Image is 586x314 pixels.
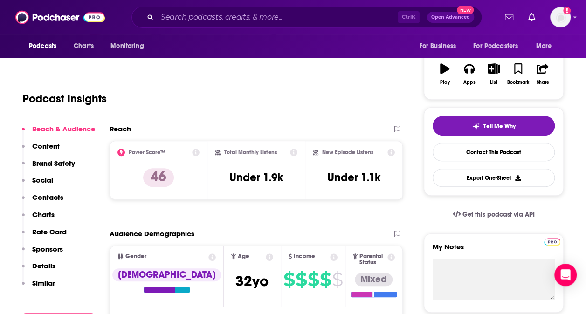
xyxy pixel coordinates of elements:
[322,149,373,156] h2: New Episode Listens
[355,273,393,286] div: Mixed
[22,193,63,210] button: Contacts
[74,40,94,53] span: Charts
[22,124,95,142] button: Reach & Audience
[112,268,221,281] div: [DEMOGRAPHIC_DATA]
[129,149,165,156] h2: Power Score™
[235,272,269,290] span: 32 yo
[440,80,450,85] div: Play
[68,37,99,55] a: Charts
[229,171,283,184] h3: Under 1.9k
[104,37,156,55] button: open menu
[22,279,55,296] button: Similar
[550,7,571,27] button: Show profile menu
[110,40,144,53] span: Monitoring
[110,229,194,238] h2: Audience Demographics
[32,193,63,202] p: Contacts
[563,7,571,14] svg: Add a profile image
[32,227,67,236] p: Rate Card
[427,12,474,23] button: Open AdvancedNew
[483,123,516,130] span: Tell Me Why
[554,264,577,286] div: Open Intercom Messenger
[472,123,480,130] img: tell me why sparkle
[506,57,530,91] button: Bookmark
[550,7,571,27] span: Logged in as Morgan16
[462,211,535,218] span: Get this podcast via API
[22,210,55,227] button: Charts
[22,261,55,279] button: Details
[501,9,517,25] a: Show notifications dropdown
[32,279,55,287] p: Similar
[22,92,107,106] h1: Podcast Insights
[32,261,55,270] p: Details
[22,176,53,193] button: Social
[544,238,560,246] img: Podchaser Pro
[157,10,398,25] input: Search podcasts, credits, & more...
[463,80,476,85] div: Apps
[413,37,468,55] button: open menu
[507,80,529,85] div: Bookmark
[283,272,295,287] span: $
[327,171,380,184] h3: Under 1.1k
[332,272,343,287] span: $
[457,6,474,14] span: New
[398,11,420,23] span: Ctrl K
[238,253,249,259] span: Age
[22,227,67,245] button: Rate Card
[482,57,506,91] button: List
[131,7,482,28] div: Search podcasts, credits, & more...
[550,7,571,27] img: User Profile
[524,9,539,25] a: Show notifications dropdown
[320,272,331,287] span: $
[536,80,549,85] div: Share
[22,37,69,55] button: open menu
[536,40,552,53] span: More
[473,40,518,53] span: For Podcasters
[32,159,75,168] p: Brand Safety
[419,40,456,53] span: For Business
[32,210,55,219] p: Charts
[22,159,75,176] button: Brand Safety
[294,253,315,259] span: Income
[29,40,56,53] span: Podcasts
[433,57,457,91] button: Play
[296,272,307,287] span: $
[15,8,105,26] img: Podchaser - Follow, Share and Rate Podcasts
[32,124,95,133] p: Reach & Audience
[32,176,53,184] p: Social
[467,37,531,55] button: open menu
[110,124,131,133] h2: Reach
[308,272,319,287] span: $
[359,253,386,266] span: Parental Status
[125,253,146,259] span: Gender
[457,57,481,91] button: Apps
[433,116,555,136] button: tell me why sparkleTell Me Why
[530,37,564,55] button: open menu
[22,245,63,262] button: Sponsors
[32,245,63,253] p: Sponsors
[544,237,560,246] a: Pro website
[22,142,60,159] button: Content
[32,142,60,150] p: Content
[531,57,555,91] button: Share
[433,169,555,187] button: Export One-Sheet
[224,149,277,156] h2: Total Monthly Listens
[433,242,555,259] label: My Notes
[445,203,542,226] a: Get this podcast via API
[490,80,497,85] div: List
[431,15,470,20] span: Open Advanced
[143,168,174,187] p: 46
[433,143,555,161] a: Contact This Podcast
